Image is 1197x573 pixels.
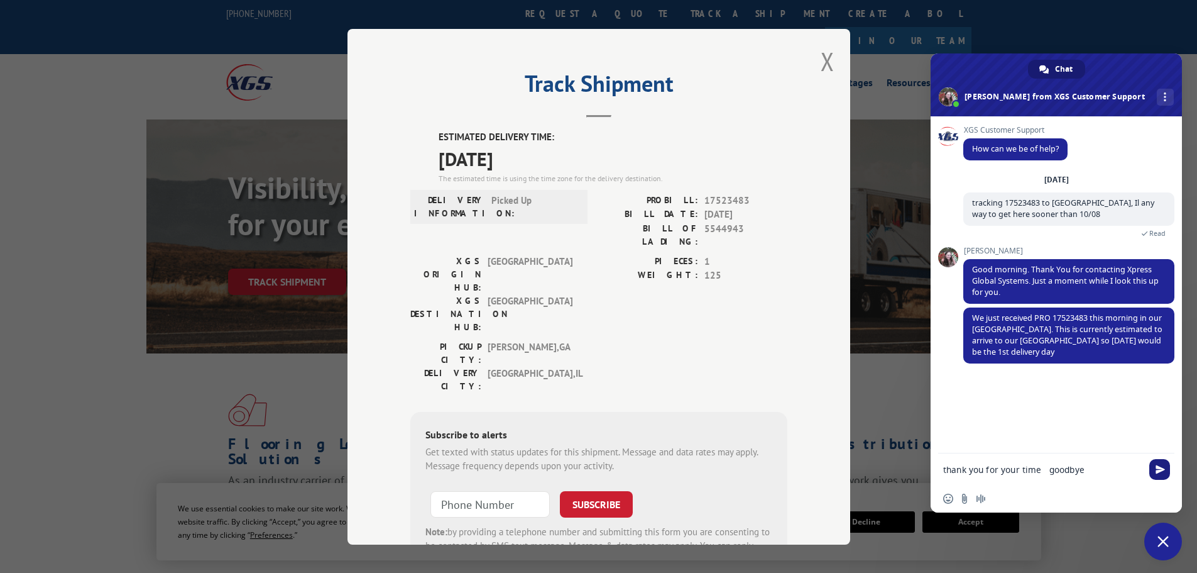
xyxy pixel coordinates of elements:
[488,254,572,294] span: [GEOGRAPHIC_DATA]
[439,172,787,184] div: The estimated time is using the time zone for the delivery destination.
[963,126,1068,135] span: XGS Customer Support
[425,525,772,567] div: by providing a telephone number and submitting this form you are consenting to be contacted by SM...
[963,247,1174,255] span: [PERSON_NAME]
[959,494,970,504] span: Send a file
[972,264,1159,298] span: Good morning. Thank You for contacting Xpress Global Systems. Just a moment while I look this up ...
[410,294,481,333] label: XGS DESTINATION HUB:
[1149,459,1170,480] span: Send
[410,75,787,99] h2: Track Shipment
[430,491,550,517] input: Phone Number
[1055,60,1073,79] span: Chat
[599,269,698,283] label: WEIGHT:
[439,144,787,172] span: [DATE]
[943,494,953,504] span: Insert an emoji
[821,45,834,78] button: Close modal
[488,340,572,366] span: [PERSON_NAME] , GA
[488,294,572,333] span: [GEOGRAPHIC_DATA]
[491,193,576,220] span: Picked Up
[425,525,447,537] strong: Note:
[599,208,698,222] label: BILL DATE:
[972,197,1154,220] span: tracking 17523483 to [GEOGRAPHIC_DATA], Il any way to get here sooner than 10/08
[972,313,1162,357] span: We just received PRO 17523483 this morning in our [GEOGRAPHIC_DATA]. This is currently estimated ...
[599,193,698,208] label: PROBILL:
[599,221,698,248] label: BILL OF LADING:
[704,269,787,283] span: 125
[414,193,485,220] label: DELIVERY INFORMATION:
[425,426,772,445] div: Subscribe to alerts
[599,254,698,269] label: PIECES:
[410,366,481,392] label: DELIVERY CITY:
[1028,60,1085,79] div: Chat
[410,340,481,366] label: PICKUP CITY:
[704,254,787,269] span: 1
[704,221,787,248] span: 5544943
[488,366,572,392] span: [GEOGRAPHIC_DATA] , IL
[972,143,1059,154] span: How can we be of help?
[1149,229,1166,238] span: Read
[1157,89,1174,106] div: More channels
[976,494,986,504] span: Audio message
[1044,176,1069,184] div: [DATE]
[439,130,787,145] label: ESTIMATED DELIVERY TIME:
[704,193,787,208] span: 17523483
[560,491,633,517] button: SUBSCRIBE
[410,254,481,294] label: XGS ORIGIN HUB:
[943,464,1142,476] textarea: Compose your message...
[1144,523,1182,560] div: Close chat
[704,208,787,222] span: [DATE]
[425,445,772,473] div: Get texted with status updates for this shipment. Message and data rates may apply. Message frequ...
